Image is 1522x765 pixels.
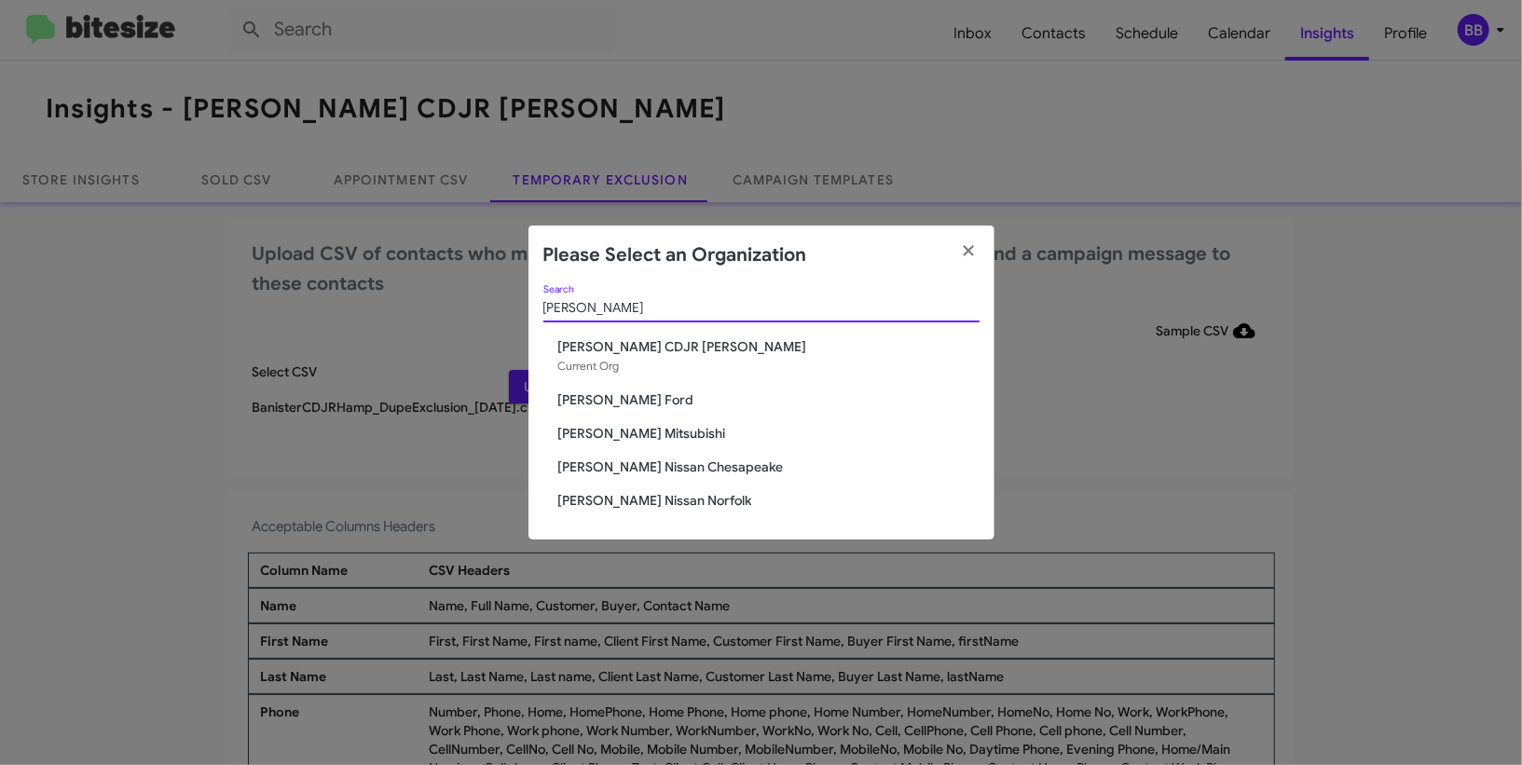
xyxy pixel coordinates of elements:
[558,359,620,373] span: Current Org
[558,491,980,510] span: [PERSON_NAME] Nissan Norfolk
[558,390,980,409] span: [PERSON_NAME] Ford
[543,240,807,270] h2: Please Select an Organization
[558,458,980,476] span: [PERSON_NAME] Nissan Chesapeake
[558,424,980,443] span: [PERSON_NAME] Mitsubishi
[558,337,980,356] span: [PERSON_NAME] CDJR [PERSON_NAME]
